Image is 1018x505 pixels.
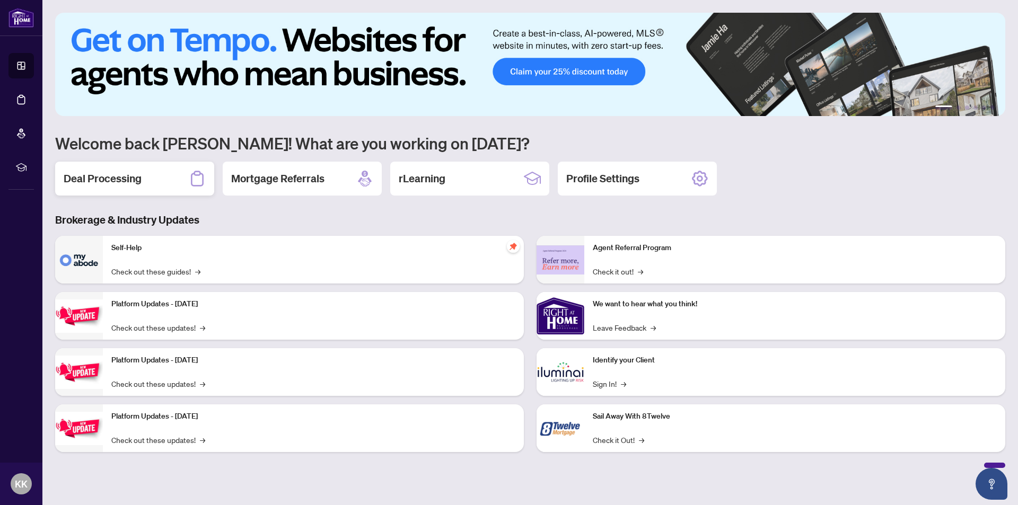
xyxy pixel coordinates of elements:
[537,245,584,274] img: Agent Referral Program
[195,265,200,277] span: →
[651,322,656,333] span: →
[231,171,324,186] h2: Mortgage Referrals
[639,434,644,446] span: →
[593,378,626,389] a: Sign In!→
[976,468,1007,500] button: Open asap
[593,322,656,333] a: Leave Feedback→
[55,133,1005,153] h1: Welcome back [PERSON_NAME]! What are you working on [DATE]?
[111,322,205,333] a: Check out these updates!→
[8,8,34,28] img: logo
[111,355,515,366] p: Platform Updates - [DATE]
[621,378,626,389] span: →
[593,434,644,446] a: Check it Out!→
[111,411,515,422] p: Platform Updates - [DATE]
[935,105,952,110] button: 1
[200,378,205,389] span: →
[982,105,986,110] button: 5
[111,378,205,389] a: Check out these updates!→
[55,236,103,283] img: Self-Help
[111,265,200,277] a: Check out these guides!→
[55,212,1005,227] h3: Brokerage & Industry Updates
[593,242,997,254] p: Agent Referral Program
[399,171,445,186] h2: rLearning
[55,356,103,389] img: Platform Updates - July 8, 2025
[537,404,584,452] img: Sail Away With 8Twelve
[55,412,103,445] img: Platform Updates - June 23, 2025
[965,105,969,110] button: 3
[956,105,961,110] button: 2
[566,171,639,186] h2: Profile Settings
[537,292,584,340] img: We want to hear what you think!
[111,434,205,446] a: Check out these updates!→
[200,434,205,446] span: →
[55,299,103,333] img: Platform Updates - July 21, 2025
[200,322,205,333] span: →
[593,355,997,366] p: Identify your Client
[64,171,142,186] h2: Deal Processing
[593,298,997,310] p: We want to hear what you think!
[507,240,520,253] span: pushpin
[593,265,643,277] a: Check it out!→
[55,13,1005,116] img: Slide 0
[973,105,978,110] button: 4
[111,298,515,310] p: Platform Updates - [DATE]
[111,242,515,254] p: Self-Help
[638,265,643,277] span: →
[537,348,584,396] img: Identify your Client
[990,105,995,110] button: 6
[593,411,997,422] p: Sail Away With 8Twelve
[15,476,28,491] span: KK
